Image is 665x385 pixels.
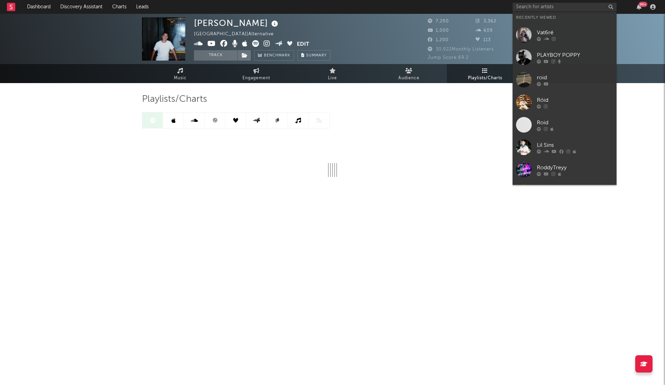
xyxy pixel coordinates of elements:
div: Róid [537,96,613,104]
a: Benchmark [254,50,294,61]
span: Audience [398,74,419,82]
span: 113 [476,38,491,42]
span: 3,362 [476,19,496,24]
button: Track [194,50,237,61]
span: Music [174,74,187,82]
a: Playlists/Charts [447,64,523,83]
button: Edit [297,40,309,49]
a: Vat6ré [513,24,617,46]
span: 1,200 [428,38,449,42]
a: Róid [513,91,617,114]
span: Playlists/Charts [468,74,502,82]
div: Roid [537,118,613,127]
a: Lil Sins [513,136,617,159]
div: Vat6ré [537,28,613,37]
span: 30,922 Monthly Listeners [428,47,494,52]
a: Engagement [218,64,294,83]
div: RoddyTreyy [537,163,613,172]
a: RoddyTreyy [513,159,617,181]
a: roid [513,69,617,91]
span: Benchmark [264,52,290,60]
a: Live [294,64,371,83]
a: Audience [371,64,447,83]
span: Jump Score: 69.2 [428,55,469,60]
span: Summary [306,54,327,57]
a: BabyBartier [513,181,617,204]
span: Live [328,74,337,82]
span: Engagement [242,74,270,82]
div: [GEOGRAPHIC_DATA] | Alternative [194,30,282,38]
a: PLAYBOY POPPY [513,46,617,69]
a: Music [142,64,218,83]
button: Summary [298,50,330,61]
div: [PERSON_NAME] [194,17,280,29]
span: Playlists/Charts [142,95,207,104]
div: Lil Sins [537,141,613,149]
div: PLAYBOY POPPY [537,51,613,59]
div: 99 + [639,2,647,7]
span: 609 [476,28,493,33]
button: 99+ [637,4,641,10]
a: Roid [513,114,617,136]
span: 7,290 [428,19,449,24]
div: roid [537,73,613,82]
div: Recently Viewed [516,14,613,22]
input: Search for artists [513,3,617,11]
span: 1,000 [428,28,449,33]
